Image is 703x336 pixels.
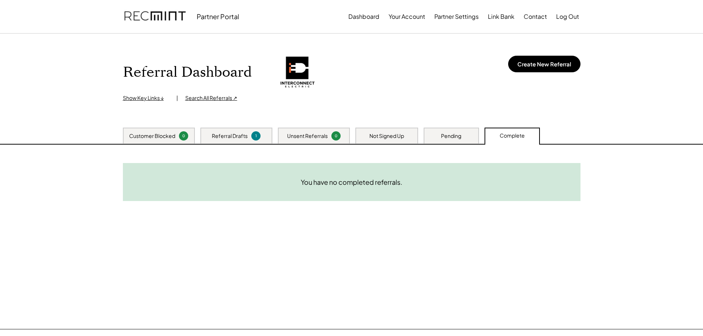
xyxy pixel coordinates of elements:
[434,9,479,24] button: Partner Settings
[488,9,514,24] button: Link Bank
[123,94,169,102] div: Show Key Links ↓
[508,56,580,72] button: Create New Referral
[332,133,340,139] div: 0
[185,94,237,102] div: Search All Referrals ↗
[252,133,259,139] div: 1
[176,94,178,102] div: |
[287,132,328,140] div: Unsent Referrals
[180,133,187,139] div: 0
[369,132,404,140] div: Not Signed Up
[129,132,175,140] div: Customer Blocked
[500,132,525,139] div: Complete
[278,52,318,93] img: b8de21a094834d7ebef5bfa695b319fa.png
[389,9,425,24] button: Your Account
[524,9,547,24] button: Contact
[197,12,239,21] div: Partner Portal
[124,4,186,29] img: recmint-logotype%403x.png
[556,9,579,24] button: Log Out
[301,178,402,186] div: You have no completed referrals.
[441,132,461,140] div: Pending
[123,64,252,81] h1: Referral Dashboard
[212,132,248,140] div: Referral Drafts
[348,9,379,24] button: Dashboard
